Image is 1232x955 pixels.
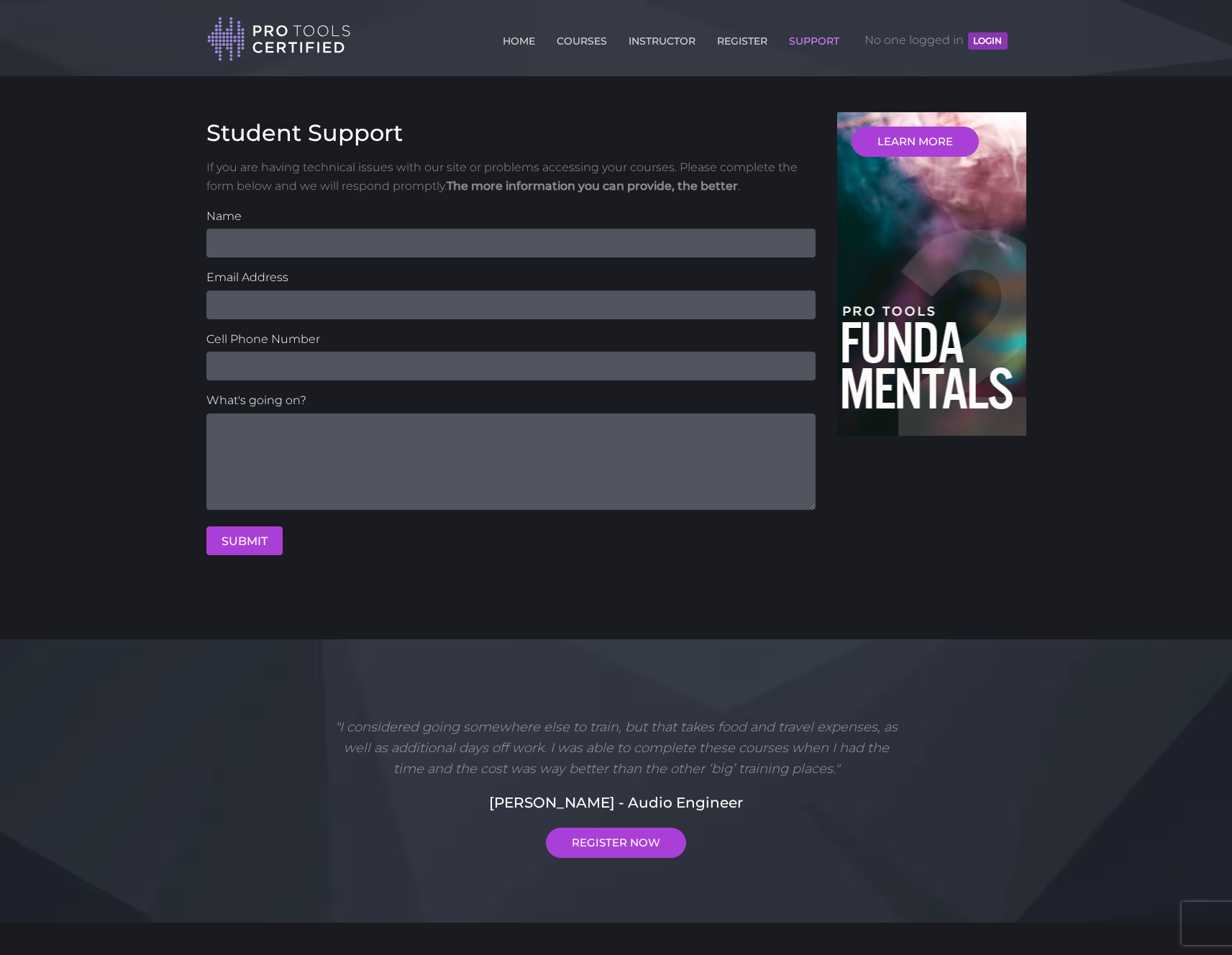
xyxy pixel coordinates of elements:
[206,330,816,349] label: Cell Phone Number
[785,27,843,50] a: SUPPORT
[206,119,816,147] h3: Student Support
[206,268,816,287] label: Email Address
[206,792,1026,813] h5: [PERSON_NAME] - Audio Engineer
[553,27,611,50] a: COURSES
[206,526,283,555] button: SUBMIT
[546,828,686,858] a: REGISTER NOW
[206,391,816,410] label: What's going on?
[968,32,1007,50] button: LOGIN
[852,127,979,157] a: LEARN MORE
[447,179,738,193] strong: The more information you can provide, the better
[207,16,351,63] img: Pro Tools Certified Logo
[625,27,699,50] a: INSTRUCTOR
[713,27,771,50] a: REGISTER
[864,19,1007,62] span: No one logged in
[206,207,816,226] label: Name
[206,158,816,195] p: If you are having technical issues with our site or problems accessing your courses. Please compl...
[329,717,903,779] p: "I considered going somewhere else to train, but that takes food and travel expenses, as well as ...
[499,27,539,50] a: HOME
